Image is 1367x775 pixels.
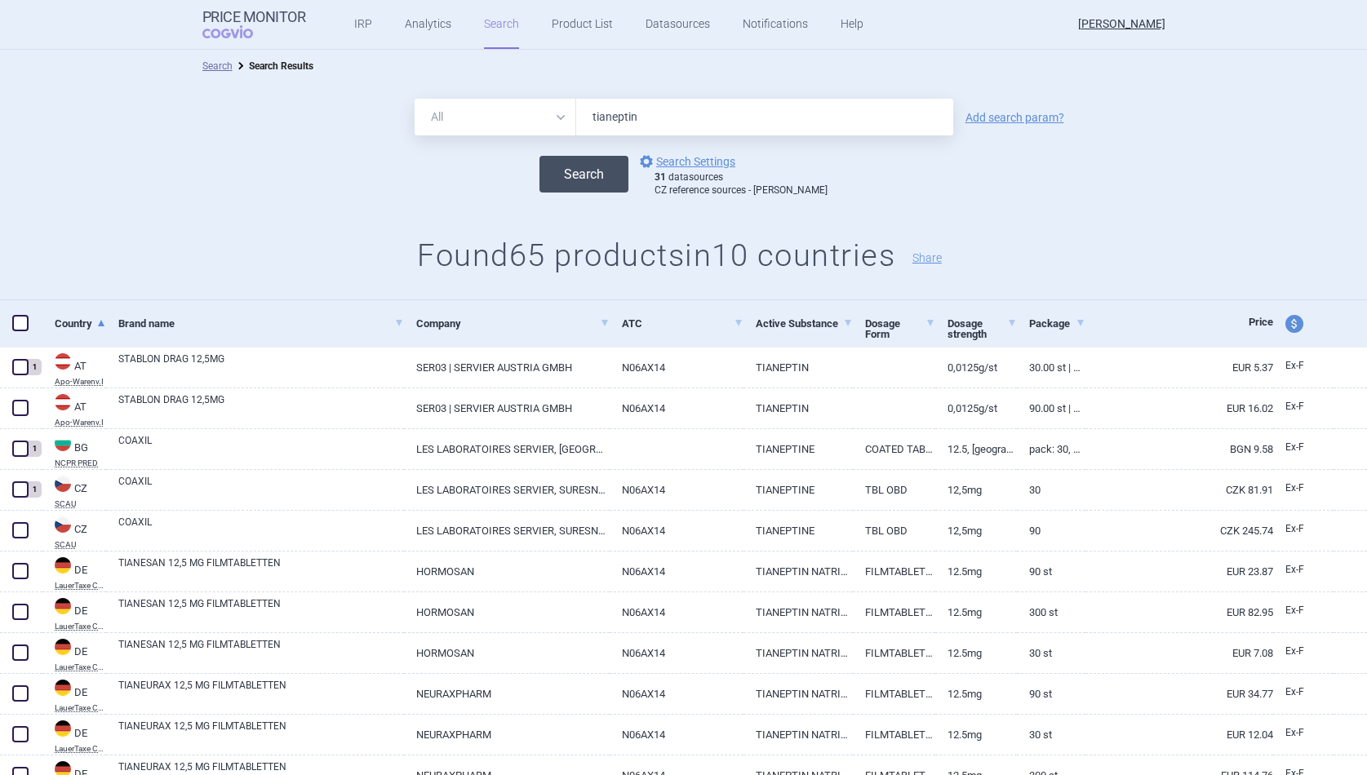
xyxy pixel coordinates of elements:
[118,352,404,381] a: STABLON DRAG 12,5MG
[118,303,404,343] a: Brand name
[743,470,853,510] a: TIANEPTINE
[1285,645,1304,657] span: Ex-factory price
[42,474,106,508] a: CZCZSCAU
[1273,640,1334,664] a: Ex-F
[655,171,666,183] strong: 31
[55,582,106,590] abbr: LauerTaxe CGM — Complex database for German drug information provided by commercial provider CGM ...
[743,633,853,673] a: TIANEPTIN NATRIUM 12,5 MG
[1285,564,1304,575] span: Ex-factory price
[42,596,106,631] a: DEDELauerTaxe CGM
[27,441,42,457] div: 1
[404,715,609,755] a: NEURAXPHARM
[1017,470,1085,510] a: 30
[55,418,106,427] abbr: Apo-Warenv.I — Apothekerverlag Warenverzeichnis. Online database developed by the Österreichische...
[743,388,853,428] a: TIANEPTIN
[743,429,853,469] a: TIANEPTINE
[118,474,404,503] a: COAXIL
[404,592,609,632] a: HORMOSAN
[610,551,743,591] a: N06AX14
[1285,441,1304,453] span: Ex-factory price
[1085,470,1273,510] a: CZK 81.91
[1273,517,1334,542] a: Ex-F
[55,622,106,631] abbr: LauerTaxe CGM — Complex database for German drug information provided by commercial provider CGM ...
[42,352,106,386] a: ATATApo-Warenv.I
[1029,303,1085,343] a: Package
[416,303,609,343] a: Company
[935,388,1018,428] a: 0,0125G/ST
[610,715,743,755] a: N06AX14
[55,745,106,753] abbr: LauerTaxe CGM — Complex database for German drug information provided by commercial provider CGM ...
[27,481,42,498] div: 1
[55,459,106,467] abbr: NCPR PRED — National Council on Prices and Reimbursement of Medicinal Products, Bulgaria. Registe...
[404,511,609,551] a: LES LABORATOIRES SERVIER, SURESNES CEDEX
[1017,511,1085,551] a: 90
[404,551,609,591] a: HORMOSAN
[1085,511,1273,551] a: CZK 245.74
[853,592,935,632] a: FILMTABLETTEN
[118,433,404,463] a: COAXIL
[42,433,106,467] a: BGBGNCPR PRED
[55,557,71,573] img: Germany
[1085,388,1273,428] a: EUR 16.02
[743,348,853,387] a: TIANEPTIN
[118,719,404,748] a: TIANEURAX 12,5 MG FILMTABLETTEN
[404,388,609,428] a: SER03 | SERVIER AUSTRIA GMBH
[1285,401,1304,412] span: Ex-factory price
[1273,599,1334,623] a: Ex-F
[539,156,628,193] button: Search
[404,633,609,673] a: HORMOSAN
[1017,592,1085,632] a: 300 St
[202,25,276,38] span: COGVIO
[948,303,1018,354] a: Dosage strength
[1085,633,1273,673] a: EUR 7.08
[853,470,935,510] a: TBL OBD
[743,674,853,714] a: TIANEPTIN NATRIUM 12,5 MG
[743,592,853,632] a: TIANEPTIN NATRIUM 12,5 MG
[404,348,609,387] a: SER03 | SERVIER AUSTRIA GMBH
[1285,360,1304,371] span: Ex-factory price
[202,58,233,74] li: Search
[42,637,106,671] a: DEDELauerTaxe CGM
[55,353,71,370] img: Austria
[55,663,106,671] abbr: LauerTaxe CGM — Complex database for German drug information provided by commercial provider CGM ...
[1085,592,1273,632] a: EUR 82.95
[55,704,106,712] abbr: LauerTaxe CGM — Complex database for German drug information provided by commercial provider CGM ...
[853,674,935,714] a: FILMTABLETTEN
[853,633,935,673] a: FILMTABLETTEN
[1085,429,1273,469] a: BGN 9.58
[55,394,71,410] img: Austria
[1273,680,1334,705] a: Ex-F
[637,152,735,171] a: Search Settings
[404,674,609,714] a: NEURAXPHARM
[55,500,106,508] abbr: SCAU — List of reimbursed medicinal products published by the State Institute for Drug Control, C...
[1273,558,1334,582] a: Ex-F
[1085,551,1273,591] a: EUR 23.87
[1017,388,1085,428] a: 90.00 ST | Stück
[1285,727,1304,738] span: Ex-factory price
[42,392,106,427] a: ATATApo-Warenv.I
[1017,715,1085,755] a: 30 St
[610,674,743,714] a: N06AX14
[610,388,743,428] a: N06AX14
[118,392,404,422] a: STABLON DRAG 12,5MG
[42,515,106,549] a: CZCZSCAU
[249,60,313,72] strong: Search Results
[55,541,106,549] abbr: SCAU — List of reimbursed medicinal products published by the State Institute for Drug Control, C...
[853,511,935,551] a: TBL OBD
[743,551,853,591] a: TIANEPTIN NATRIUM 12,5 MG
[1273,395,1334,419] a: Ex-F
[756,303,853,343] a: Active Substance
[1017,633,1085,673] a: 30 St
[118,678,404,707] a: TIANEURAX 12,5 MG FILMTABLETTEN
[935,348,1018,387] a: 0,0125G/ST
[55,378,106,386] abbr: Apo-Warenv.I — Apothekerverlag Warenverzeichnis. Online database developed by the Österreichische...
[610,592,743,632] a: N06AX14
[118,556,404,585] a: TIANESAN 12,5 MG FILMTABLETTEN
[610,470,743,510] a: N06AX14
[118,596,404,626] a: TIANESAN 12,5 MG FILMTABLETTEN
[55,476,71,492] img: Czech Republic
[935,715,1018,755] a: 12.5mg
[935,511,1018,551] a: 12,5MG
[1249,316,1273,328] span: Price
[55,720,71,737] img: Germany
